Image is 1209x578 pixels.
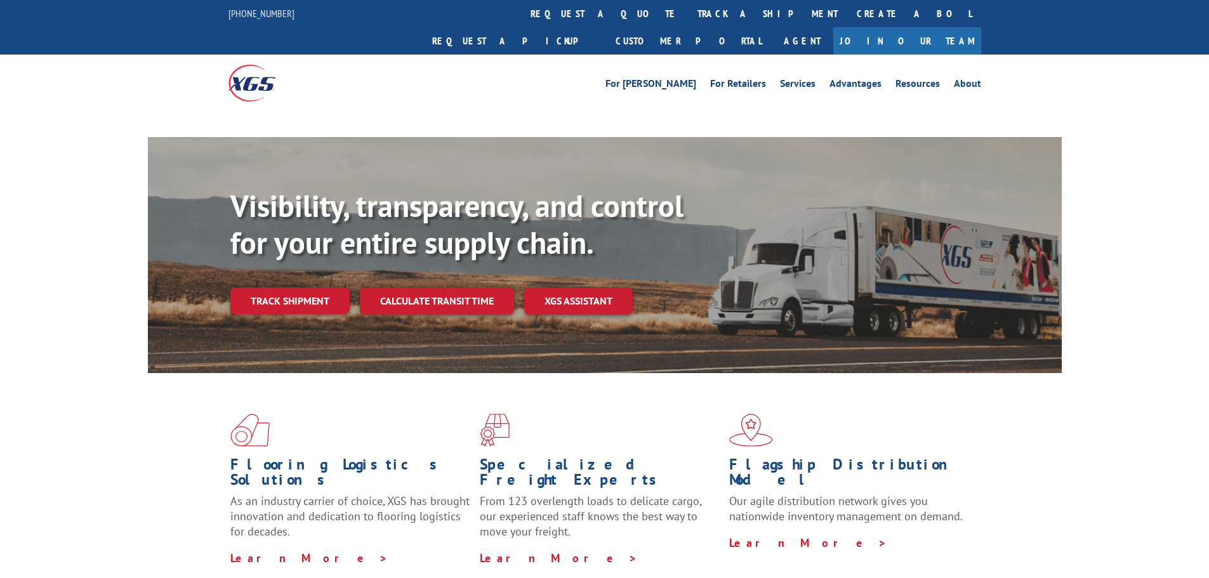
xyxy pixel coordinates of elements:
[729,457,969,494] h1: Flagship Distribution Model
[954,79,981,93] a: About
[228,7,294,20] a: [PHONE_NUMBER]
[771,27,833,55] a: Agent
[230,457,470,494] h1: Flooring Logistics Solutions
[480,494,720,550] p: From 123 overlength loads to delicate cargo, our experienced staff knows the best way to move you...
[606,27,771,55] a: Customer Portal
[230,494,470,539] span: As an industry carrier of choice, XGS has brought innovation and dedication to flooring logistics...
[480,457,720,494] h1: Specialized Freight Experts
[729,535,887,550] a: Learn More >
[423,27,606,55] a: Request a pickup
[895,79,940,93] a: Resources
[710,79,766,93] a: For Retailers
[524,287,633,315] a: XGS ASSISTANT
[780,79,816,93] a: Services
[480,414,510,447] img: xgs-icon-focused-on-flooring-red
[729,414,773,447] img: xgs-icon-flagship-distribution-model-red
[230,287,350,314] a: Track shipment
[230,551,388,565] a: Learn More >
[230,186,684,262] b: Visibility, transparency, and control for your entire supply chain.
[829,79,882,93] a: Advantages
[230,414,270,447] img: xgs-icon-total-supply-chain-intelligence-red
[729,494,963,523] span: Our agile distribution network gives you nationwide inventory management on demand.
[833,27,981,55] a: Join Our Team
[480,551,638,565] a: Learn More >
[360,287,514,315] a: Calculate transit time
[605,79,696,93] a: For [PERSON_NAME]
